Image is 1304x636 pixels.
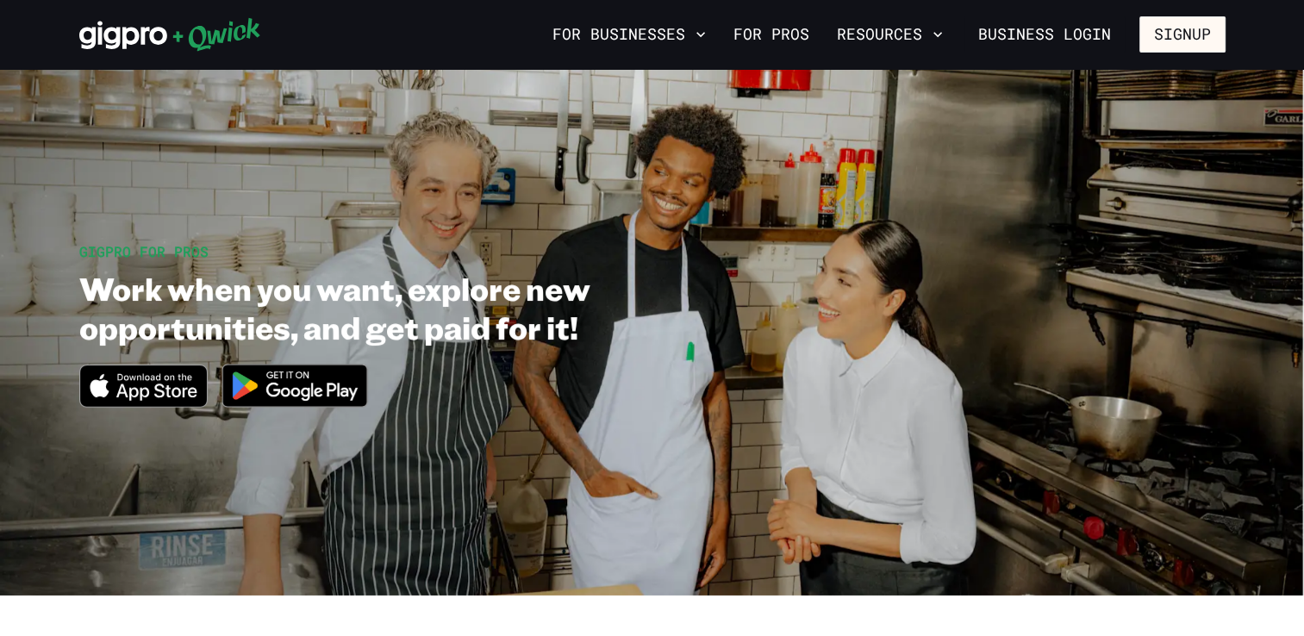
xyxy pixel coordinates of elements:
[79,393,209,411] a: Download on the App Store
[79,269,767,346] h1: Work when you want, explore new opportunities, and get paid for it!
[79,242,209,260] span: GIGPRO FOR PROS
[727,20,816,49] a: For Pros
[211,353,378,418] img: Get it on Google Play
[1139,16,1226,53] button: Signup
[964,16,1126,53] a: Business Login
[546,20,713,49] button: For Businesses
[830,20,950,49] button: Resources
